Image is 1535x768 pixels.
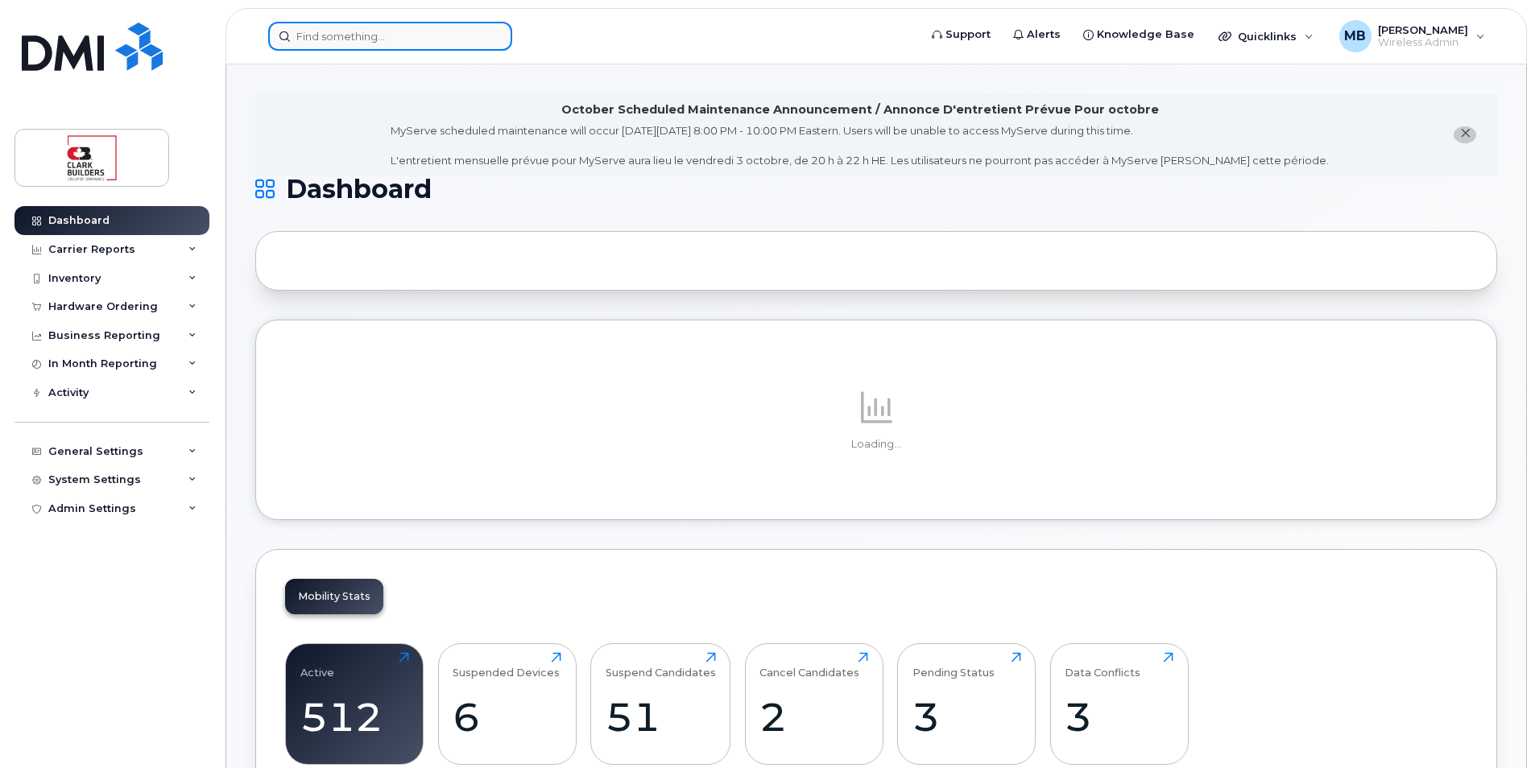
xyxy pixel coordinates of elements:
[286,177,432,201] span: Dashboard
[912,693,1021,741] div: 3
[453,652,560,679] div: Suspended Devices
[300,652,409,755] a: Active512
[300,693,409,741] div: 512
[759,652,859,679] div: Cancel Candidates
[759,693,868,741] div: 2
[300,652,334,679] div: Active
[606,652,716,755] a: Suspend Candidates51
[606,693,716,741] div: 51
[391,123,1329,168] div: MyServe scheduled maintenance will occur [DATE][DATE] 8:00 PM - 10:00 PM Eastern. Users will be u...
[285,437,1467,452] p: Loading...
[453,652,561,755] a: Suspended Devices6
[606,652,716,679] div: Suspend Candidates
[912,652,1021,755] a: Pending Status3
[1454,126,1476,143] button: close notification
[1065,652,1140,679] div: Data Conflicts
[453,693,561,741] div: 6
[1065,693,1173,741] div: 3
[912,652,995,679] div: Pending Status
[561,101,1159,118] div: October Scheduled Maintenance Announcement / Annonce D'entretient Prévue Pour octobre
[1065,652,1173,755] a: Data Conflicts3
[759,652,868,755] a: Cancel Candidates2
